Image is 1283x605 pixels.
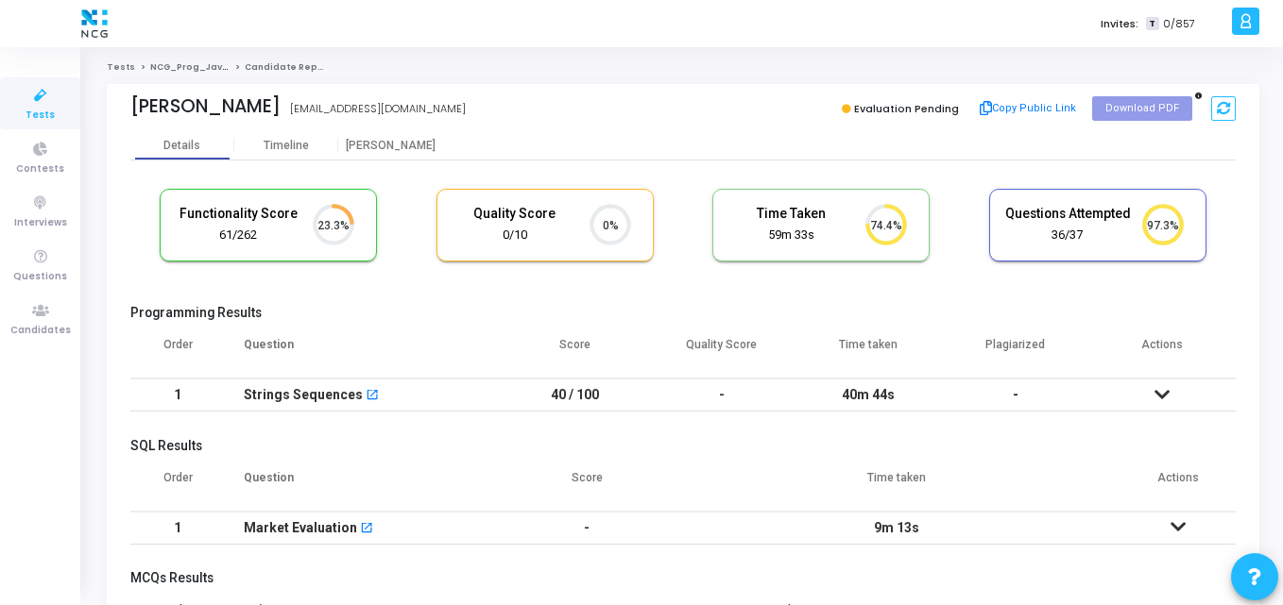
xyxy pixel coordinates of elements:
[225,326,502,378] th: Question
[130,570,1236,586] h5: MCQs Results
[26,108,55,124] span: Tests
[150,61,299,73] a: NCG_Prog_JavaFS_2025_Test
[974,94,1083,123] button: Copy Public Link
[854,101,959,116] span: Evaluation Pending
[130,378,225,412] td: 1
[502,378,649,412] td: 40 / 100
[648,326,795,378] th: Quality Score
[1089,326,1237,378] th: Actions
[175,206,301,222] h5: Functionality Score
[1120,459,1236,512] th: Actions
[163,139,200,153] div: Details
[130,438,1236,454] h5: SQL Results
[795,326,943,378] th: Time taken
[225,459,502,512] th: Question
[245,61,332,73] span: Candidate Report
[1146,17,1158,31] span: T
[1163,16,1195,32] span: 0/857
[452,227,578,244] div: 0/10
[942,326,1089,378] th: Plagiarized
[107,61,1259,74] nav: breadcrumb
[502,459,673,512] th: Score
[175,227,301,244] div: 61/262
[727,206,854,222] h5: Time Taken
[107,61,135,73] a: Tests
[264,139,309,153] div: Timeline
[244,379,363,411] div: Strings Sequences
[14,215,67,231] span: Interviews
[1013,387,1018,402] span: -
[1101,16,1138,32] label: Invites:
[452,206,578,222] h5: Quality Score
[10,323,71,339] span: Candidates
[290,101,466,117] div: [EMAIL_ADDRESS][DOMAIN_NAME]
[130,95,281,117] div: [PERSON_NAME]
[648,378,795,412] td: -
[130,326,225,378] th: Order
[795,378,943,412] td: 40m 44s
[1004,227,1131,244] div: 36/37
[13,269,67,285] span: Questions
[1004,206,1131,222] h5: Questions Attempted
[366,390,379,403] mat-icon: open_in_new
[77,5,112,42] img: logo
[338,139,442,153] div: [PERSON_NAME]
[727,227,854,244] div: 59m 33s
[502,512,673,545] td: -
[360,523,373,536] mat-icon: open_in_new
[130,459,225,512] th: Order
[1092,96,1192,121] button: Download PDF
[502,326,649,378] th: Score
[673,459,1120,512] th: Time taken
[16,161,64,177] span: Contests
[244,513,357,544] div: Market Evaluation
[130,305,1236,321] h5: Programming Results
[673,512,1120,545] td: 9m 13s
[130,512,225,545] td: 1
